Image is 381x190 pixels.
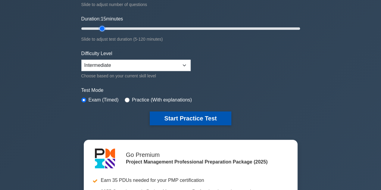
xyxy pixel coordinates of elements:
div: Slide to adjust test duration (5-120 minutes) [81,36,300,43]
label: Exam (Timed) [89,96,119,104]
label: Practice (With explanations) [132,96,192,104]
span: 15 [101,16,106,21]
button: Start Practice Test [150,111,231,125]
label: Duration: minutes [81,15,123,23]
label: Test Mode [81,87,300,94]
div: Slide to adjust number of questions [81,1,300,8]
label: Difficulty Level [81,50,112,57]
div: Choose based on your current skill level [81,72,191,79]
